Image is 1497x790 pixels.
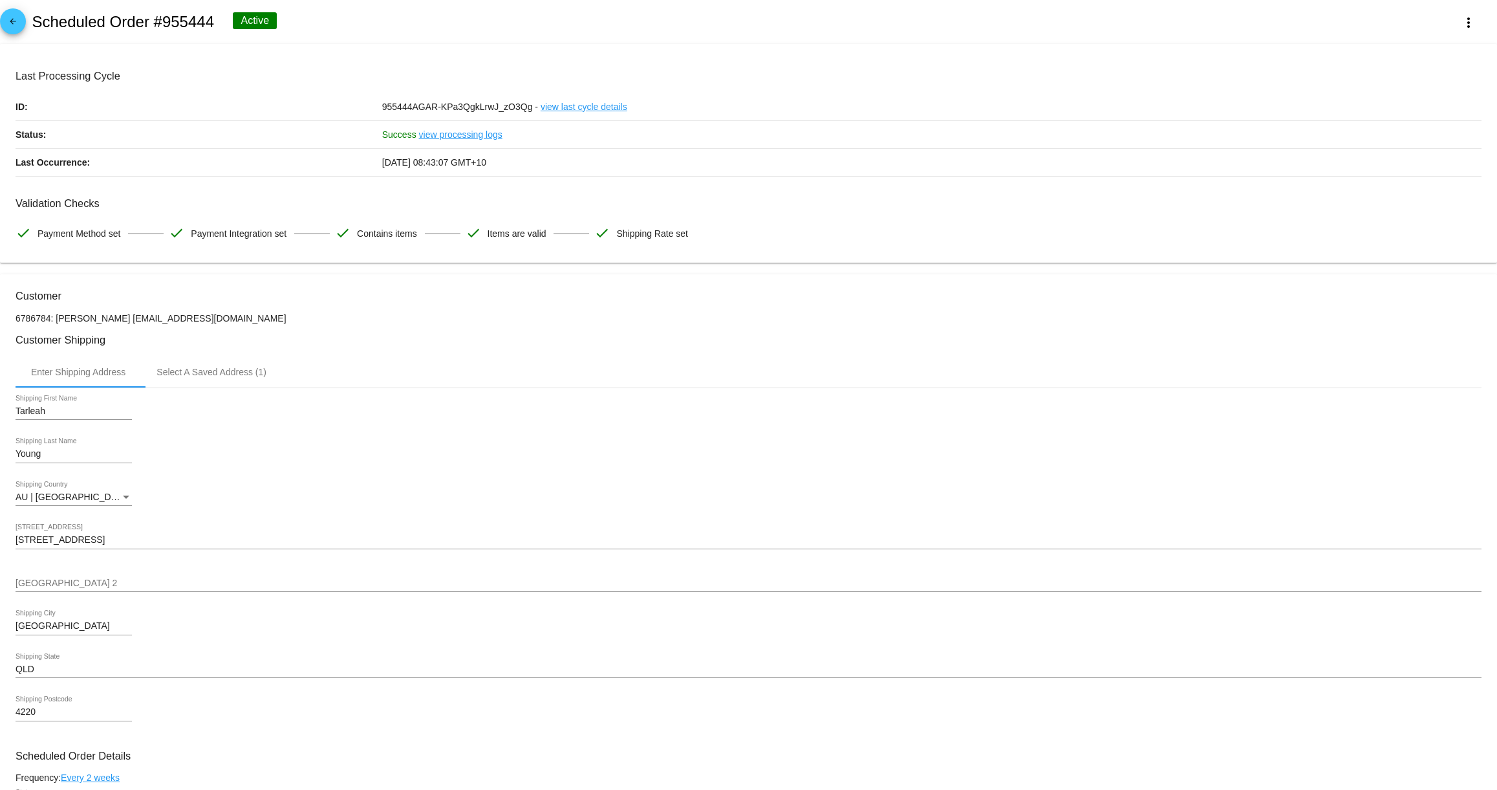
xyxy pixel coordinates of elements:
[382,157,486,168] span: [DATE] 08:43:07 GMT+10
[16,313,1481,324] p: 6786784: [PERSON_NAME] [EMAIL_ADDRESS][DOMAIN_NAME]
[16,535,1481,545] input: Shipping Street 1
[16,578,1481,589] input: Shipping Street 2
[16,334,1481,346] h3: Customer Shipping
[335,225,350,241] mat-icon: check
[16,773,1481,783] div: Frequency:
[156,367,266,377] div: Select A Saved Address (1)
[382,129,416,140] span: Success
[16,492,132,503] mat-select: Shipping Country
[16,225,31,241] mat-icon: check
[616,220,688,247] span: Shipping Rate set
[16,707,132,718] input: Shipping Postcode
[38,220,120,247] span: Payment Method set
[16,750,1481,762] h3: Scheduled Order Details
[16,197,1481,210] h3: Validation Checks
[16,621,132,631] input: Shipping City
[16,664,1481,675] input: Shipping State
[357,220,417,247] span: Contains items
[594,225,610,241] mat-icon: check
[16,149,382,176] p: Last Occurrence:
[16,290,1481,302] h3: Customer
[16,93,382,120] p: ID:
[382,102,538,112] span: 955444AGAR-KPa3QgkLrwJ_zO3Qg -
[5,17,21,32] mat-icon: arrow_back
[191,220,286,247] span: Payment Integration set
[16,406,132,417] input: Shipping First Name
[1461,15,1476,30] mat-icon: more_vert
[488,220,546,247] span: Items are valid
[16,492,130,502] span: AU | [GEOGRAPHIC_DATA]
[16,121,382,148] p: Status:
[466,225,481,241] mat-icon: check
[233,12,277,29] div: Active
[32,13,214,31] h2: Scheduled Order #955444
[31,367,125,377] div: Enter Shipping Address
[169,225,184,241] mat-icon: check
[541,93,627,120] a: view last cycle details
[16,449,132,459] input: Shipping Last Name
[16,70,1481,82] h3: Last Processing Cycle
[61,773,120,783] a: Every 2 weeks
[419,121,502,148] a: view processing logs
